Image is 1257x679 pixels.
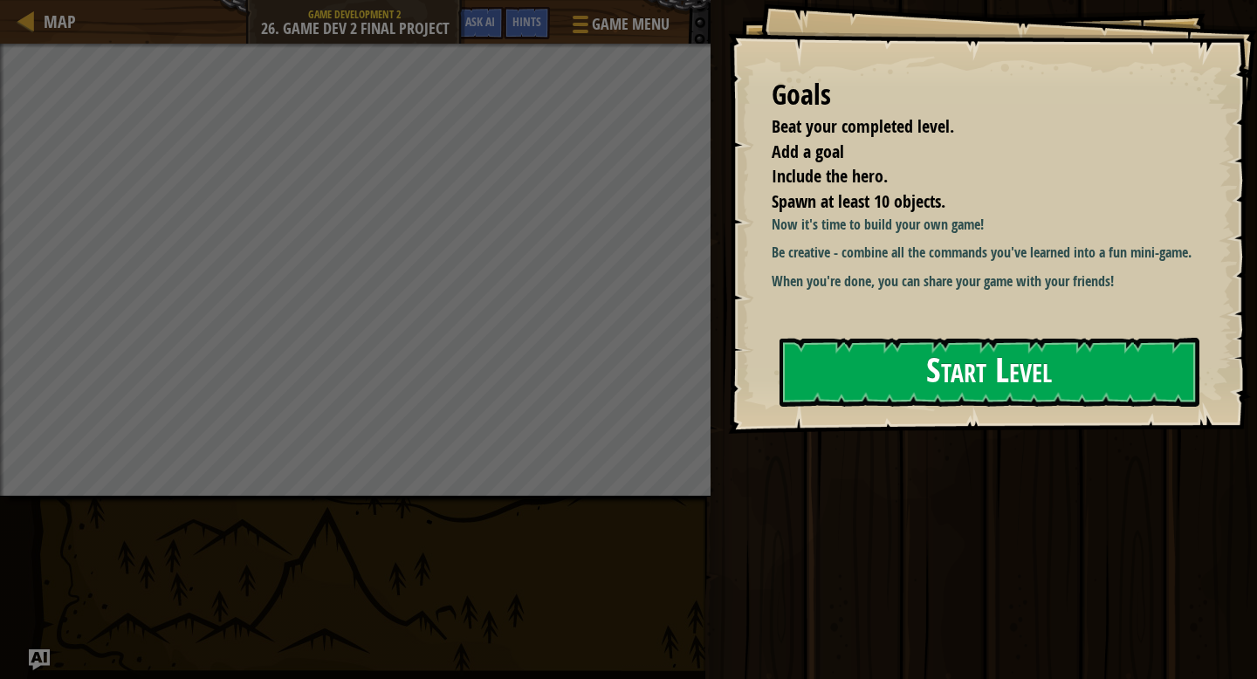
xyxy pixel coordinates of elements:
span: Map [44,10,76,33]
span: Hints [512,13,541,30]
li: Add a goal [750,140,1192,165]
button: Game Menu [559,7,680,48]
span: Add a goal [772,140,844,163]
span: Include the hero. [772,164,888,188]
button: Ask AI [457,7,504,39]
li: Beat your completed level. [750,114,1192,140]
a: Map [35,10,76,33]
button: Start Level [780,338,1199,407]
div: Goals [772,75,1196,115]
span: Game Menu [592,13,670,36]
span: Spawn at least 10 objects. [772,189,945,213]
button: Ask AI [29,649,50,670]
span: Ask AI [465,13,495,30]
span: Beat your completed level. [772,114,954,138]
p: When you're done, you can share your game with your friends! [772,271,1196,291]
li: Spawn at least 10 objects. [750,189,1192,215]
li: Include the hero. [750,164,1192,189]
p: Be creative - combine all the commands you've learned into a fun mini-game. [772,243,1196,263]
p: Now it's time to build your own game! [772,215,1196,235]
